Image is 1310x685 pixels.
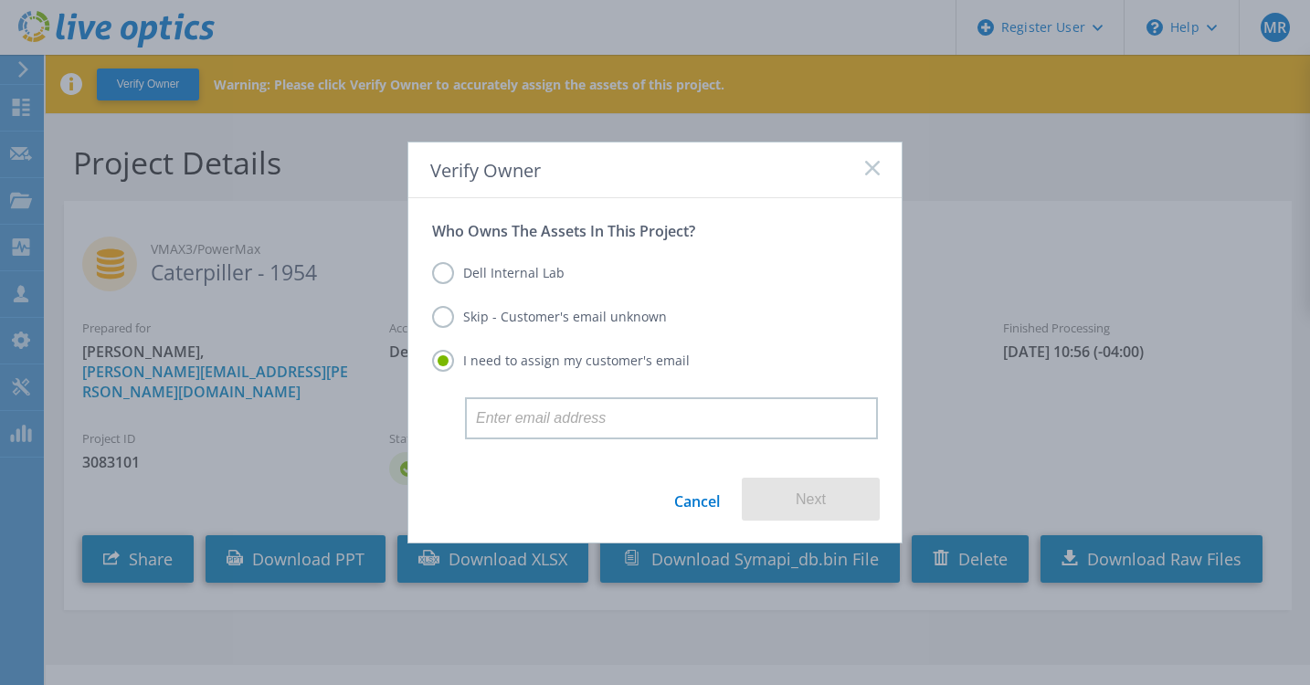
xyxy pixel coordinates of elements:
p: Who Owns The Assets In This Project? [432,222,878,240]
button: Next [742,478,880,521]
label: Skip - Customer's email unknown [432,306,667,328]
input: Enter email address [465,397,878,439]
a: Cancel [674,478,720,521]
span: Verify Owner [430,158,541,183]
label: Dell Internal Lab [432,262,565,284]
label: I need to assign my customer's email [432,350,690,372]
